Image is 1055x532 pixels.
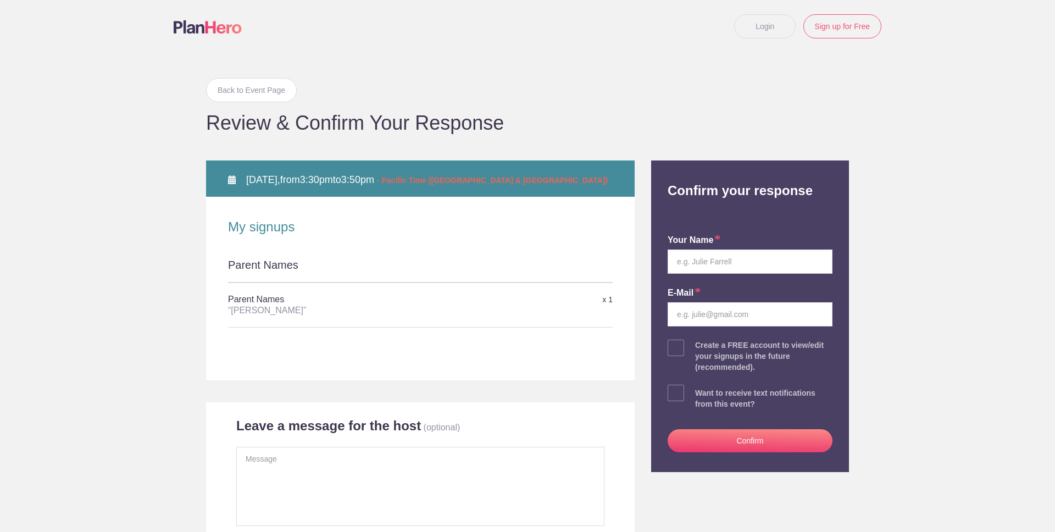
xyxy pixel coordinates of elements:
[734,14,796,38] a: Login
[174,20,242,34] img: Logo main planhero
[236,418,421,434] h2: Leave a message for the host
[659,160,841,199] h2: Confirm your response
[228,289,485,322] h5: Parent Names
[668,287,701,300] label: E-mail
[668,429,832,452] button: Confirm
[377,176,608,185] span: - Pacific Time ([GEOGRAPHIC_DATA] & [GEOGRAPHIC_DATA])
[206,78,297,102] a: Back to Event Page
[228,175,236,184] img: Calendar alt
[695,340,832,373] div: Create a FREE account to view/edit your signups in the future (recommended).
[341,174,374,185] span: 3:50pm
[228,257,613,282] div: Parent Names
[695,387,832,409] div: Want to receive text notifications from this event?
[668,250,832,274] input: e.g. Julie Farrell
[300,174,333,185] span: 3:30pm
[668,302,832,326] input: e.g. julie@gmail.com
[246,174,608,185] span: from to
[228,219,613,235] h2: My signups
[803,14,881,38] a: Sign up for Free
[424,423,460,432] p: (optional)
[246,174,280,185] span: [DATE],
[668,234,720,247] label: your name
[206,113,849,133] h1: Review & Confirm Your Response
[228,305,485,316] div: “[PERSON_NAME]”
[485,290,613,309] div: x 1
